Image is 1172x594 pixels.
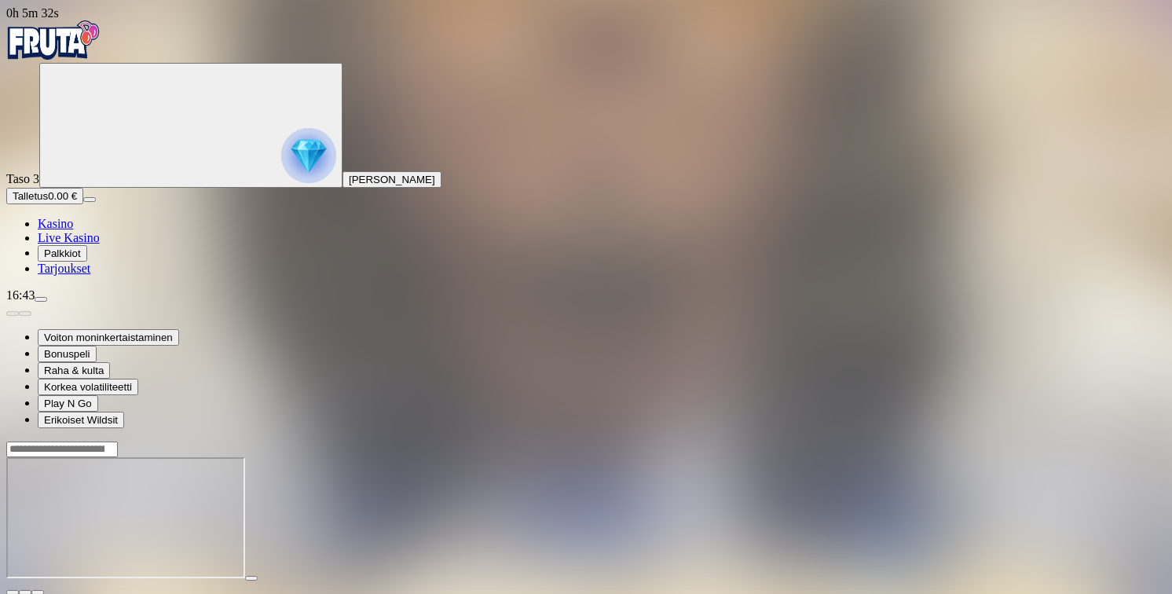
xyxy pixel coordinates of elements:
button: prev slide [6,311,19,316]
button: next slide [19,311,31,316]
span: Voiton moninkertaistaminen [44,332,173,343]
span: [PERSON_NAME] [349,174,435,185]
button: play icon [245,576,258,581]
span: Taso 3 [6,172,39,185]
a: Tarjoukset [38,262,90,275]
img: reward progress [281,128,336,183]
button: Erikoiset Wildsit [38,412,124,428]
iframe: Pimped [6,457,245,578]
a: Fruta [6,49,101,62]
span: Palkkiot [44,247,81,259]
span: Erikoiset Wildsit [44,414,118,426]
nav: Primary [6,20,1166,276]
a: Kasino [38,217,73,230]
img: Fruta [6,20,101,60]
input: Search [6,442,118,457]
button: Korkea volatiliteetti [38,379,138,395]
button: Palkkiot [38,245,87,262]
span: Raha & kulta [44,365,104,376]
button: Talletusplus icon0.00 € [6,188,83,204]
button: menu [83,197,96,202]
button: menu [35,297,47,302]
a: Live Kasino [38,231,100,244]
button: Play N Go [38,395,98,412]
span: Talletus [13,190,48,202]
span: user session time [6,6,59,20]
button: reward progress [39,63,342,188]
span: 0.00 € [48,190,77,202]
span: Korkea volatiliteetti [44,381,132,393]
button: Voiton moninkertaistaminen [38,329,179,346]
button: Bonuspeli [38,346,97,362]
span: Bonuspeli [44,348,90,360]
span: Play N Go [44,398,92,409]
span: 16:43 [6,288,35,302]
button: Raha & kulta [38,362,110,379]
nav: Main menu [6,217,1166,276]
button: [PERSON_NAME] [342,171,441,188]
